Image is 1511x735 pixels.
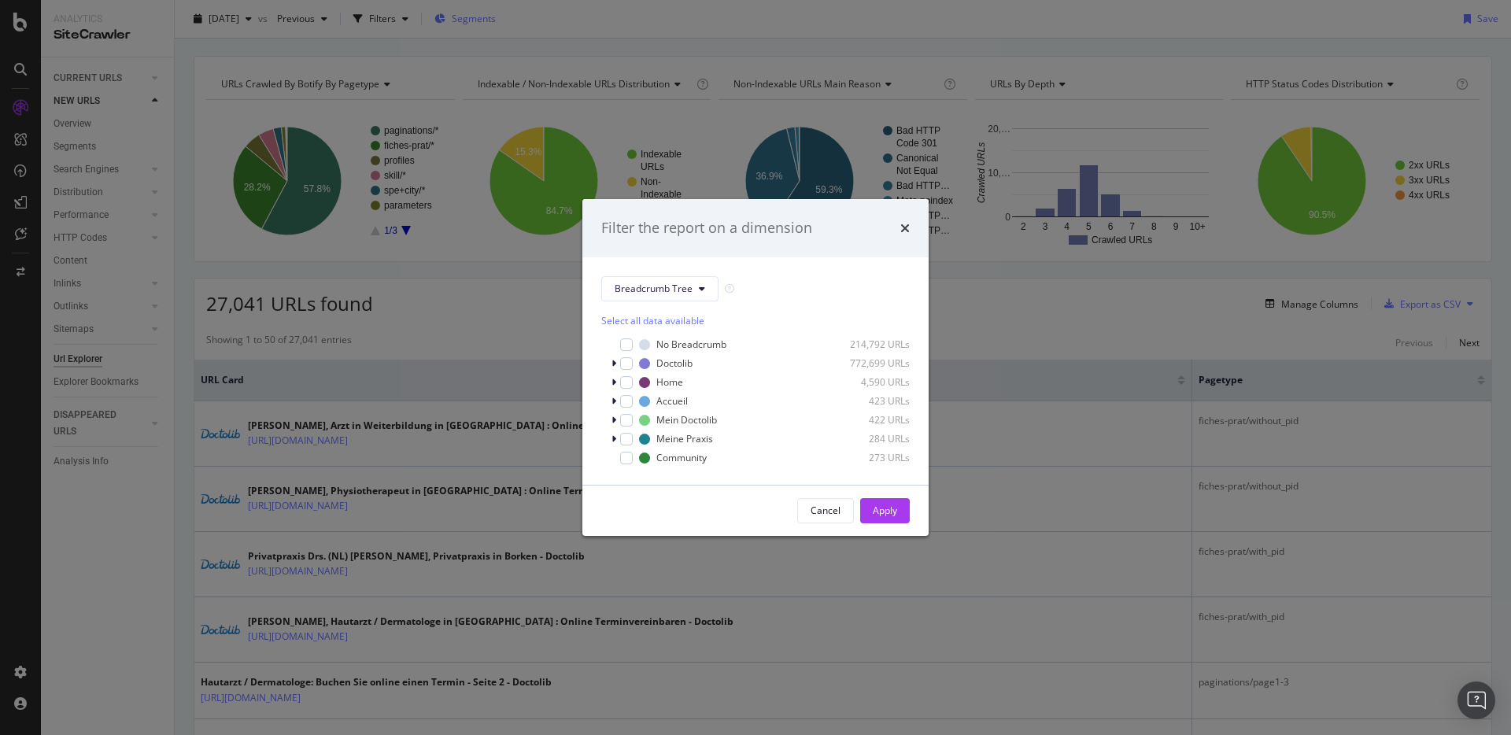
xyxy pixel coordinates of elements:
[601,276,719,301] button: Breadcrumb Tree
[900,218,910,238] div: times
[656,394,688,408] div: Accueil
[656,338,726,351] div: No Breadcrumb
[833,432,910,445] div: 284 URLs
[656,413,717,427] div: Mein Doctolib
[1457,681,1495,719] div: Open Intercom Messenger
[601,314,910,327] div: Select all data available
[656,356,693,370] div: Doctolib
[601,218,812,238] div: Filter the report on a dimension
[833,394,910,408] div: 423 URLs
[833,413,910,427] div: 422 URLs
[656,451,707,464] div: Community
[833,338,910,351] div: 214,792 URLs
[656,432,713,445] div: Meine Praxis
[615,282,693,295] span: Breadcrumb Tree
[582,199,929,536] div: modal
[833,356,910,370] div: 772,699 URLs
[833,451,910,464] div: 273 URLs
[797,498,854,523] button: Cancel
[833,375,910,389] div: 4,590 URLs
[860,498,910,523] button: Apply
[873,504,897,517] div: Apply
[656,375,683,389] div: Home
[811,504,840,517] div: Cancel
